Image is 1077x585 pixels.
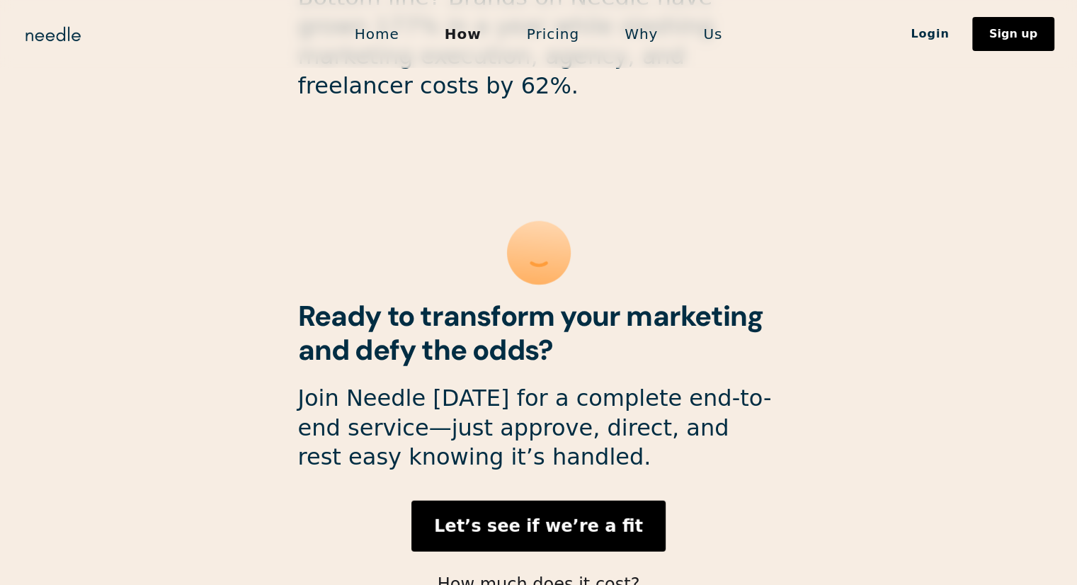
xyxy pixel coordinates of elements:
a: Let’s see if we’re a fit [411,501,666,552]
a: Home [332,19,422,49]
a: Login [888,22,972,46]
a: Pricing [504,19,602,49]
h2: Ready to transform your marketing and defy the odds? [298,299,780,367]
a: Sign up [972,17,1054,51]
p: Join Needle [DATE] for a complete end-to-end service—just approve, direct, and rest easy knowing ... [298,384,780,472]
a: Us [680,19,745,49]
div: Sign up [989,28,1037,40]
a: Why [602,19,680,49]
a: How [422,19,504,49]
strong: Let’s see if we’re a fit [434,516,643,536]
